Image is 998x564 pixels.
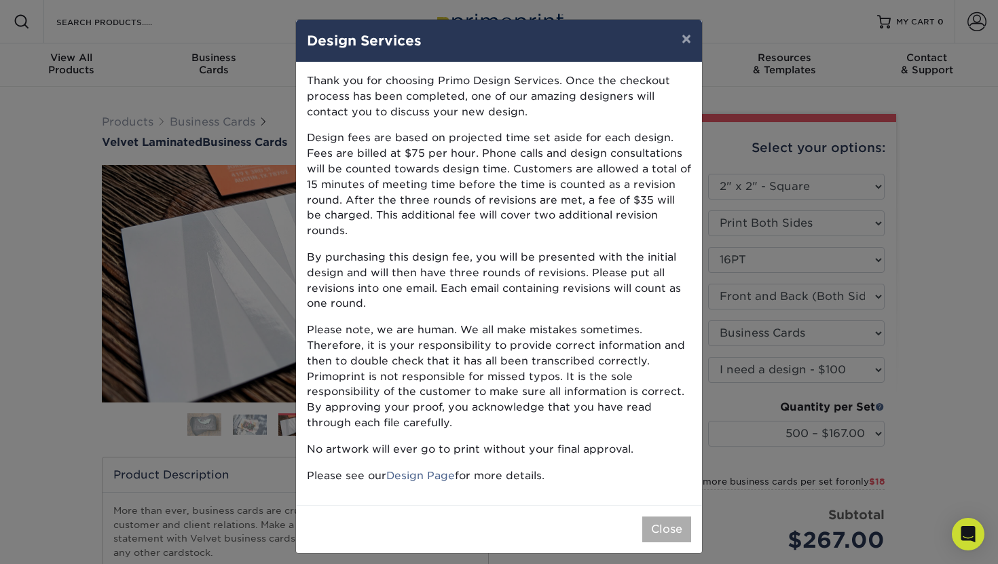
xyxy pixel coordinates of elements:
p: Thank you for choosing Primo Design Services. Once the checkout process has been completed, one o... [307,73,691,119]
button: × [671,20,702,58]
h4: Design Services [307,31,691,51]
p: Please note, we are human. We all make mistakes sometimes. Therefore, it is your responsibility t... [307,322,691,431]
a: Design Page [386,469,455,482]
div: Open Intercom Messenger [952,518,984,550]
p: Design fees are based on projected time set aside for each design. Fees are billed at $75 per hou... [307,130,691,239]
p: No artwork will ever go to print without your final approval. [307,442,691,457]
p: By purchasing this design fee, you will be presented with the initial design and will then have t... [307,250,691,312]
p: Please see our for more details. [307,468,691,484]
button: Close [642,516,691,542]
